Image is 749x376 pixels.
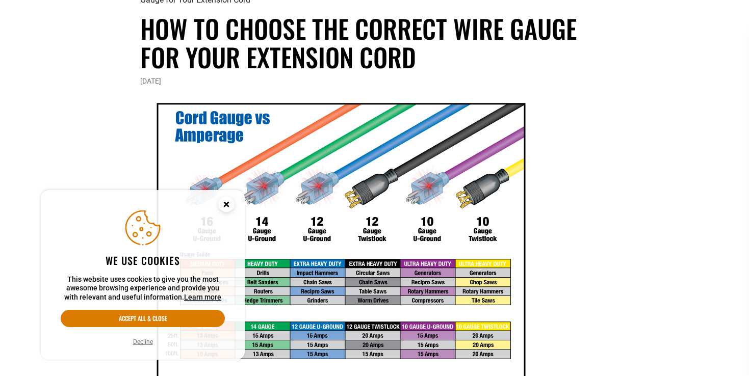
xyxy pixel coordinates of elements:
[41,190,245,360] aside: Cookie Consent
[61,275,225,302] p: This website uses cookies to give you the most awesome browsing experience and provide you with r...
[140,14,609,71] h1: How to Choose the Correct Wire Gauge for Your Extension Cord
[184,293,221,301] a: Learn more
[61,254,225,267] h2: We use cookies
[140,77,161,85] time: [DATE]
[61,310,225,327] button: Accept all & close
[130,337,156,347] button: Decline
